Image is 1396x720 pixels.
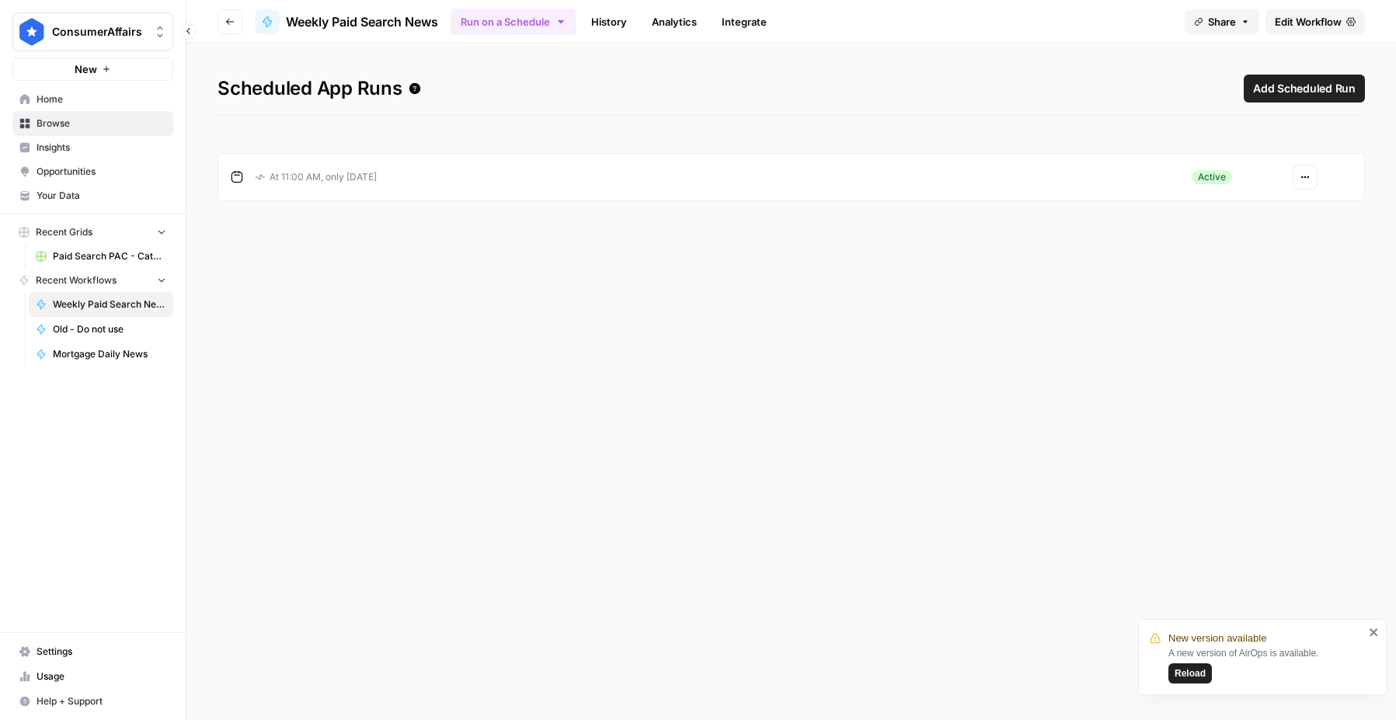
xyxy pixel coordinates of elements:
div: Active [1192,170,1232,184]
span: New [75,61,97,77]
button: Add Scheduled Run [1244,75,1365,103]
button: Share [1185,9,1259,34]
a: Home [12,87,173,112]
a: Edit Workflow [1265,9,1365,34]
span: Settings [37,645,166,659]
div: A new version of AirOps is available. [1168,646,1364,683]
span: Mortgage Daily News [53,347,166,361]
span: Browse [37,117,166,130]
button: close [1369,626,1380,638]
a: Integrate [712,9,776,34]
span: Weekly Paid Search News [53,297,166,311]
button: Recent Grids [12,221,173,244]
a: Old - Do not use [29,317,173,342]
a: Your Data [12,183,173,208]
span: Opportunities [37,165,166,179]
span: Reload [1175,666,1206,680]
span: Edit Workflow [1275,14,1342,30]
button: Help + Support [12,689,173,714]
a: Opportunities [12,159,173,184]
span: Your Data [37,189,166,203]
a: Paid Search PAC - Categories [29,244,173,269]
span: Help + Support [37,694,166,708]
span: Old - Do not use [53,322,166,336]
span: New version available [1168,631,1266,646]
a: Browse [12,111,173,136]
a: Insights [12,135,173,160]
span: ConsumerAffairs [52,24,146,40]
span: Weekly Paid Search News [286,12,438,31]
span: Recent Workflows [36,273,117,287]
a: Weekly Paid Search News [255,9,438,34]
button: New [12,57,173,81]
button: Recent Workflows [12,269,173,292]
a: Settings [12,639,173,664]
img: ConsumerAffairs Logo [18,18,46,46]
span: Home [37,92,166,106]
button: Reload [1168,663,1212,683]
p: At 11:00 AM, only [DATE] [256,170,377,184]
span: Share [1208,14,1236,30]
button: Workspace: ConsumerAffairs [12,12,173,51]
span: Insights [37,141,166,155]
a: Usage [12,664,173,689]
span: Scheduled App Runs [218,76,421,101]
button: Run on a Schedule [451,9,576,35]
a: History [582,9,636,34]
a: Analytics [642,9,706,34]
a: Weekly Paid Search News [29,292,173,317]
span: Usage [37,670,166,683]
span: Paid Search PAC - Categories [53,249,166,263]
span: Add Scheduled Run [1253,81,1356,96]
span: Recent Grids [36,225,92,239]
a: Mortgage Daily News [29,342,173,367]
